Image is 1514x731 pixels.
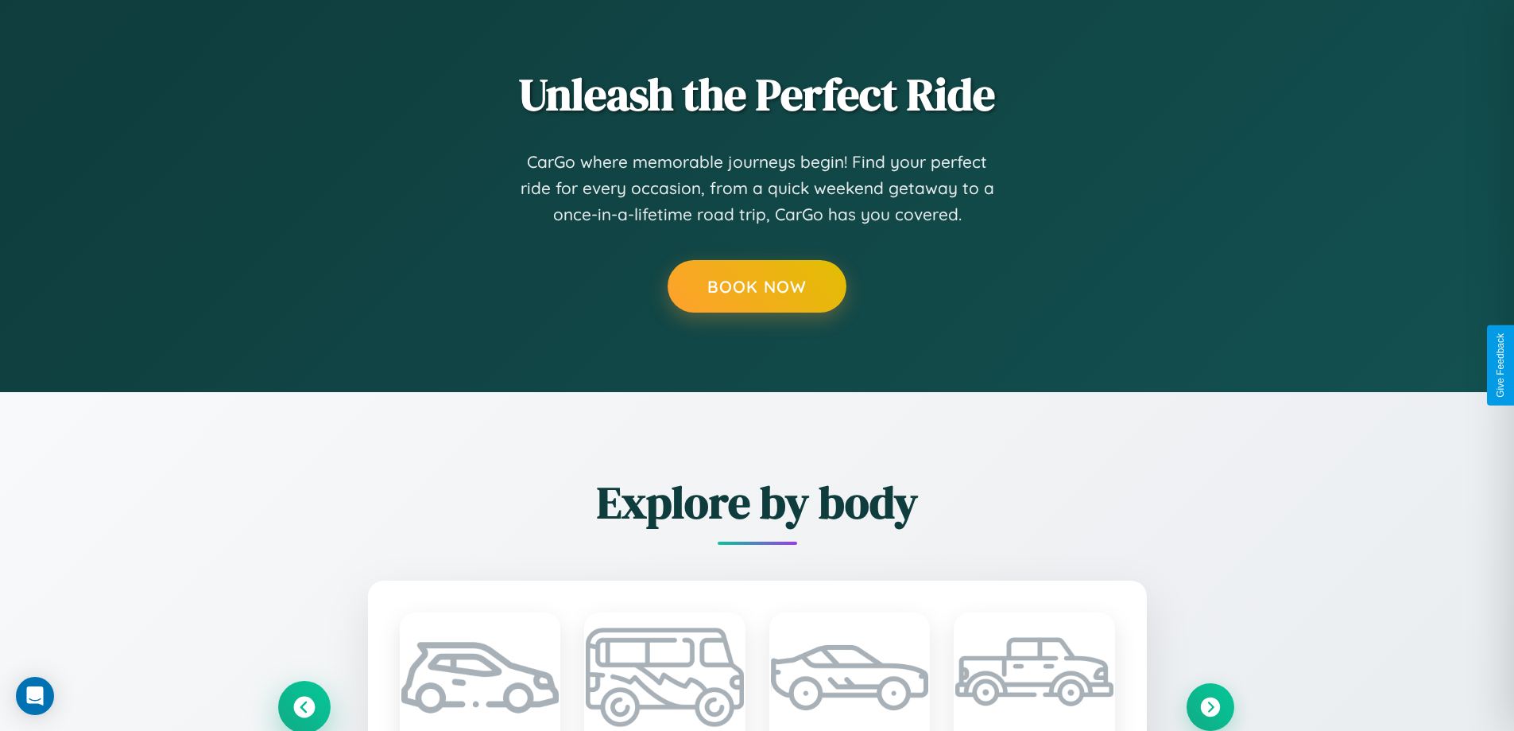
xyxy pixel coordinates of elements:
div: Open Intercom Messenger [16,677,54,715]
div: Give Feedback [1495,333,1506,398]
p: CarGo where memorable journeys begin! Find your perfect ride for every occasion, from a quick wee... [519,149,996,228]
button: Book Now [668,260,846,313]
h2: Explore by body [281,472,1234,533]
h2: Unleash the Perfect Ride [281,64,1234,125]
